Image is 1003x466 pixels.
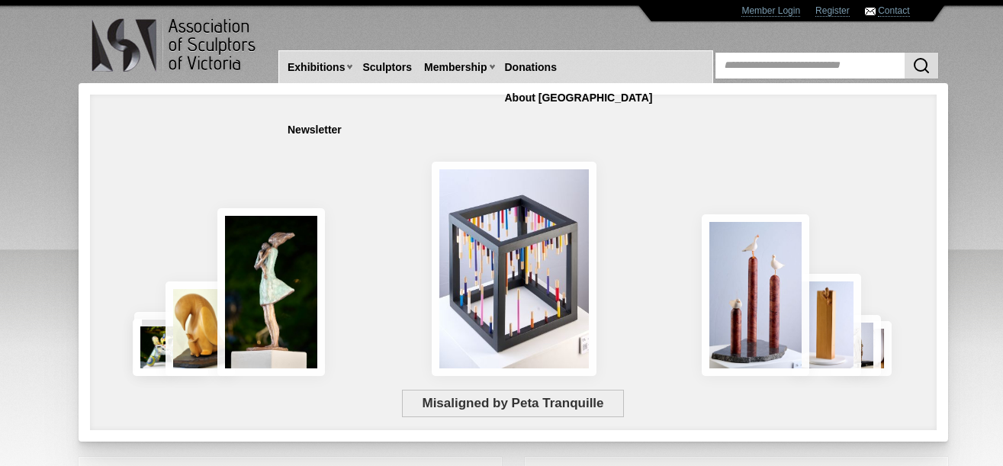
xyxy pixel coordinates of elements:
[432,162,596,376] img: Misaligned
[418,53,493,82] a: Membership
[865,8,876,15] img: Contact ASV
[792,274,861,376] img: Little Frog. Big Climb
[402,390,624,417] span: Misaligned by Peta Tranquille
[281,53,351,82] a: Exhibitions
[815,5,850,17] a: Register
[741,5,800,17] a: Member Login
[356,53,418,82] a: Sculptors
[281,116,348,144] a: Newsletter
[499,84,659,112] a: About [GEOGRAPHIC_DATA]
[91,15,259,76] img: logo.png
[499,53,563,82] a: Donations
[702,214,809,376] img: Rising Tides
[878,5,909,17] a: Contact
[217,208,326,376] img: Connection
[912,56,931,75] img: Search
